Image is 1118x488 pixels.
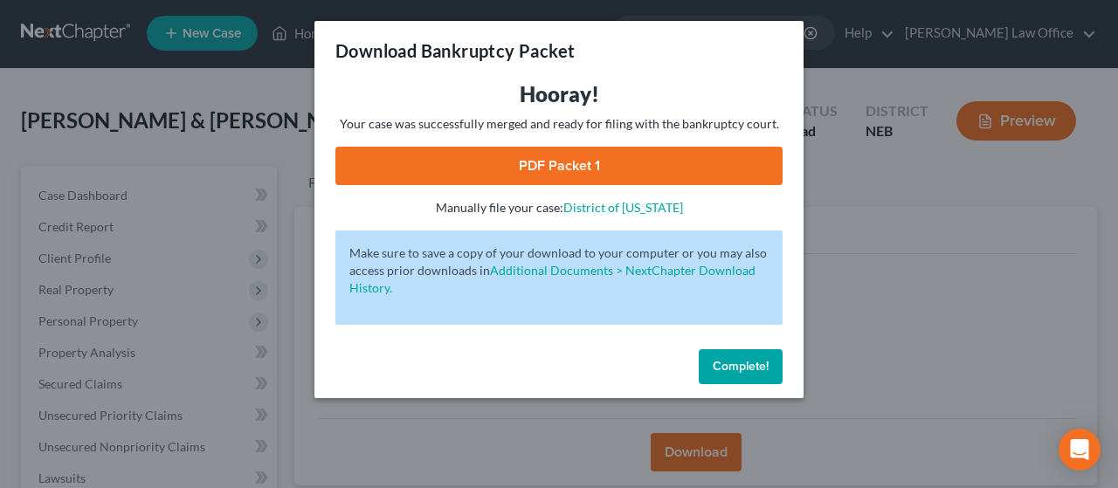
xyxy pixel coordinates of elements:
[335,115,783,133] p: Your case was successfully merged and ready for filing with the bankruptcy court.
[335,80,783,108] h3: Hooray!
[335,147,783,185] a: PDF Packet 1
[563,200,683,215] a: District of [US_STATE]
[699,349,783,384] button: Complete!
[1059,429,1101,471] div: Open Intercom Messenger
[349,263,756,295] a: Additional Documents > NextChapter Download History.
[335,38,575,63] h3: Download Bankruptcy Packet
[713,359,769,374] span: Complete!
[335,199,783,217] p: Manually file your case:
[349,244,769,297] p: Make sure to save a copy of your download to your computer or you may also access prior downloads in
